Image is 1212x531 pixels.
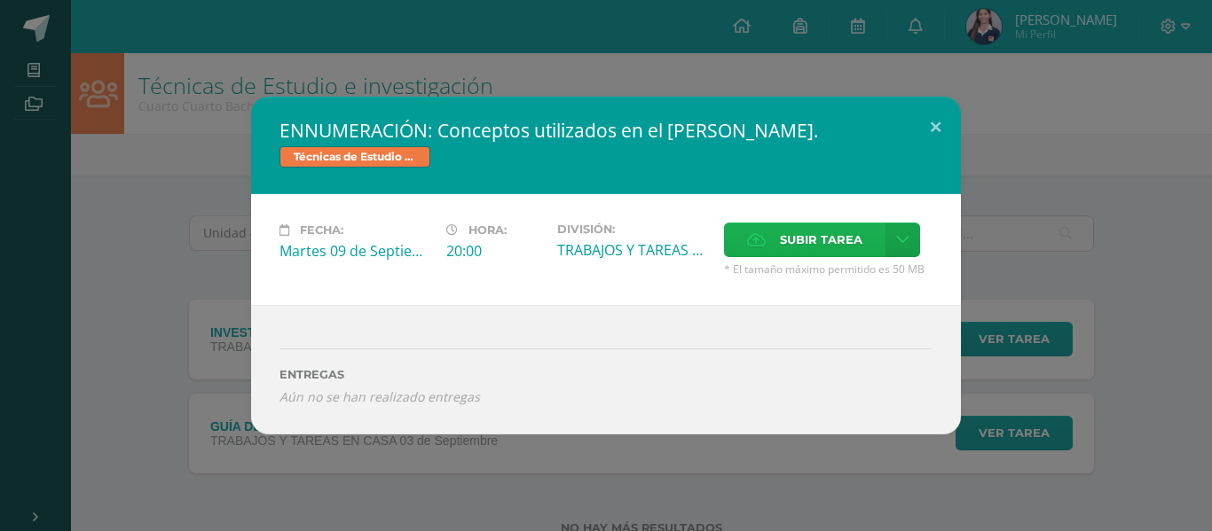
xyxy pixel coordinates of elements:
[910,97,961,157] button: Close (Esc)
[557,240,710,260] div: TRABAJOS Y TAREAS EN CASA
[468,223,507,237] span: Hora:
[780,223,862,256] span: Subir tarea
[279,388,933,405] i: Aún no se han realizado entregas
[300,223,343,237] span: Fecha:
[279,368,933,381] label: ENTREGAS
[557,223,710,236] label: División:
[279,241,432,261] div: Martes 09 de Septiembre
[279,146,430,168] span: Técnicas de Estudio e investigación
[279,118,933,143] h2: ENNUMERACIÓN: Conceptos utilizados en el [PERSON_NAME].
[724,262,933,277] span: * El tamaño máximo permitido es 50 MB
[446,241,543,261] div: 20:00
